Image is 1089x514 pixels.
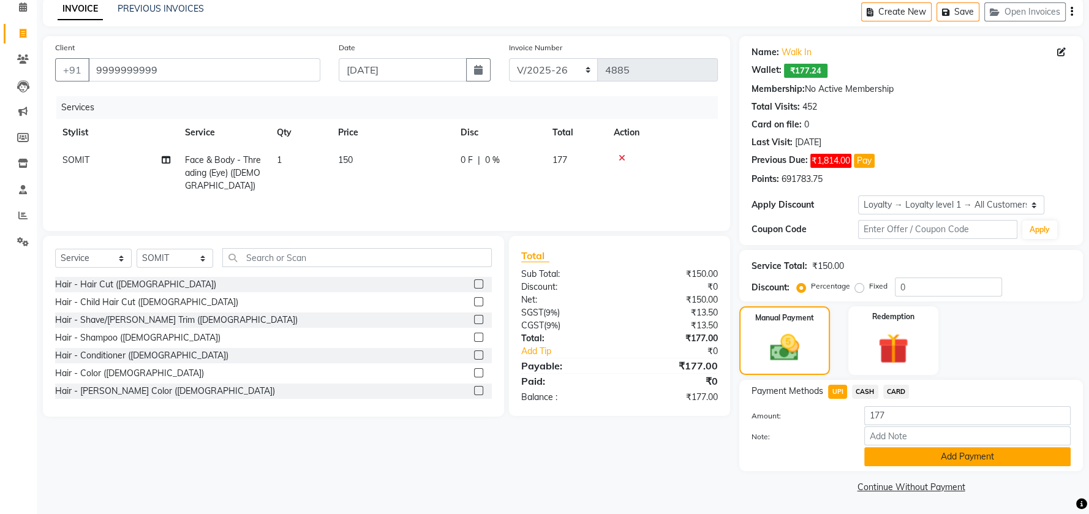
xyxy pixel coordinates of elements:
[545,119,606,146] th: Total
[55,119,178,146] th: Stylist
[277,154,282,165] span: 1
[552,154,567,165] span: 177
[485,154,500,167] span: 0 %
[861,2,932,21] button: Create New
[752,173,779,186] div: Points:
[812,260,844,273] div: ₹150.00
[55,296,238,309] div: Hair - Child Hair Cut ([DEMOGRAPHIC_DATA])
[512,281,620,293] div: Discount:
[338,154,353,165] span: 150
[606,119,718,146] th: Action
[936,2,979,21] button: Save
[512,358,620,373] div: Payable:
[55,58,89,81] button: +91
[761,331,808,365] img: _cash.svg
[619,319,727,332] div: ₹13.50
[752,136,793,149] div: Last Visit:
[55,385,275,398] div: Hair - [PERSON_NAME] Color ([DEMOGRAPHIC_DATA])
[864,426,1071,445] input: Add Note
[619,358,727,373] div: ₹177.00
[178,119,269,146] th: Service
[453,119,545,146] th: Disc
[804,118,809,131] div: 0
[782,173,823,186] div: 691783.75
[742,481,1080,494] a: Continue Without Payment
[339,42,355,53] label: Date
[752,83,1071,96] div: No Active Membership
[869,281,887,292] label: Fixed
[521,320,544,331] span: CGST
[55,367,204,380] div: Hair - Color ([DEMOGRAPHIC_DATA])
[512,374,620,388] div: Paid:
[512,332,620,345] div: Total:
[752,198,858,211] div: Apply Discount
[742,431,855,442] label: Note:
[883,385,910,399] span: CARD
[55,349,228,362] div: Hair - Conditioner ([DEMOGRAPHIC_DATA])
[802,100,817,113] div: 452
[512,345,638,358] a: Add Tip
[752,154,808,168] div: Previous Due:
[872,311,914,322] label: Redemption
[546,308,557,317] span: 9%
[752,223,858,236] div: Coupon Code
[619,391,727,404] div: ₹177.00
[512,293,620,306] div: Net:
[869,330,918,368] img: _gift.svg
[185,154,261,191] span: Face & Body - Threading (Eye) ([DEMOGRAPHIC_DATA])
[752,83,805,96] div: Membership:
[752,281,789,294] div: Discount:
[619,374,727,388] div: ₹0
[461,154,473,167] span: 0 F
[795,136,821,149] div: [DATE]
[521,249,549,262] span: Total
[752,64,782,78] div: Wallet:
[811,281,850,292] label: Percentage
[512,306,620,319] div: ( )
[55,42,75,53] label: Client
[521,307,543,318] span: SGST
[752,46,779,59] div: Name:
[56,96,727,119] div: Services
[828,385,847,399] span: UPI
[512,268,620,281] div: Sub Total:
[331,119,453,146] th: Price
[619,281,727,293] div: ₹0
[1022,221,1057,239] button: Apply
[864,447,1071,466] button: Add Payment
[222,248,492,267] input: Search or Scan
[752,385,823,398] span: Payment Methods
[269,119,331,146] th: Qty
[512,391,620,404] div: Balance :
[752,260,807,273] div: Service Total:
[752,118,802,131] div: Card on file:
[755,312,814,323] label: Manual Payment
[118,3,204,14] a: PREVIOUS INVOICES
[619,293,727,306] div: ₹150.00
[752,100,800,113] div: Total Visits:
[619,332,727,345] div: ₹177.00
[478,154,480,167] span: |
[55,314,298,327] div: Hair - Shave/[PERSON_NAME] Trim ([DEMOGRAPHIC_DATA])
[638,345,727,358] div: ₹0
[782,46,812,59] a: Walk In
[509,42,562,53] label: Invoice Number
[619,306,727,319] div: ₹13.50
[854,154,875,168] button: Pay
[852,385,878,399] span: CASH
[512,319,620,332] div: ( )
[55,331,220,344] div: Hair - Shampoo ([DEMOGRAPHIC_DATA])
[858,220,1017,239] input: Enter Offer / Coupon Code
[619,268,727,281] div: ₹150.00
[864,406,1071,425] input: Amount
[742,410,855,421] label: Amount:
[88,58,320,81] input: Search by Name/Mobile/Email/Code
[546,320,558,330] span: 9%
[784,64,827,78] span: ₹177.24
[62,154,89,165] span: SOMIT
[810,154,851,168] span: ₹1,814.00
[55,278,216,291] div: Hair - Hair Cut ([DEMOGRAPHIC_DATA])
[984,2,1066,21] button: Open Invoices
